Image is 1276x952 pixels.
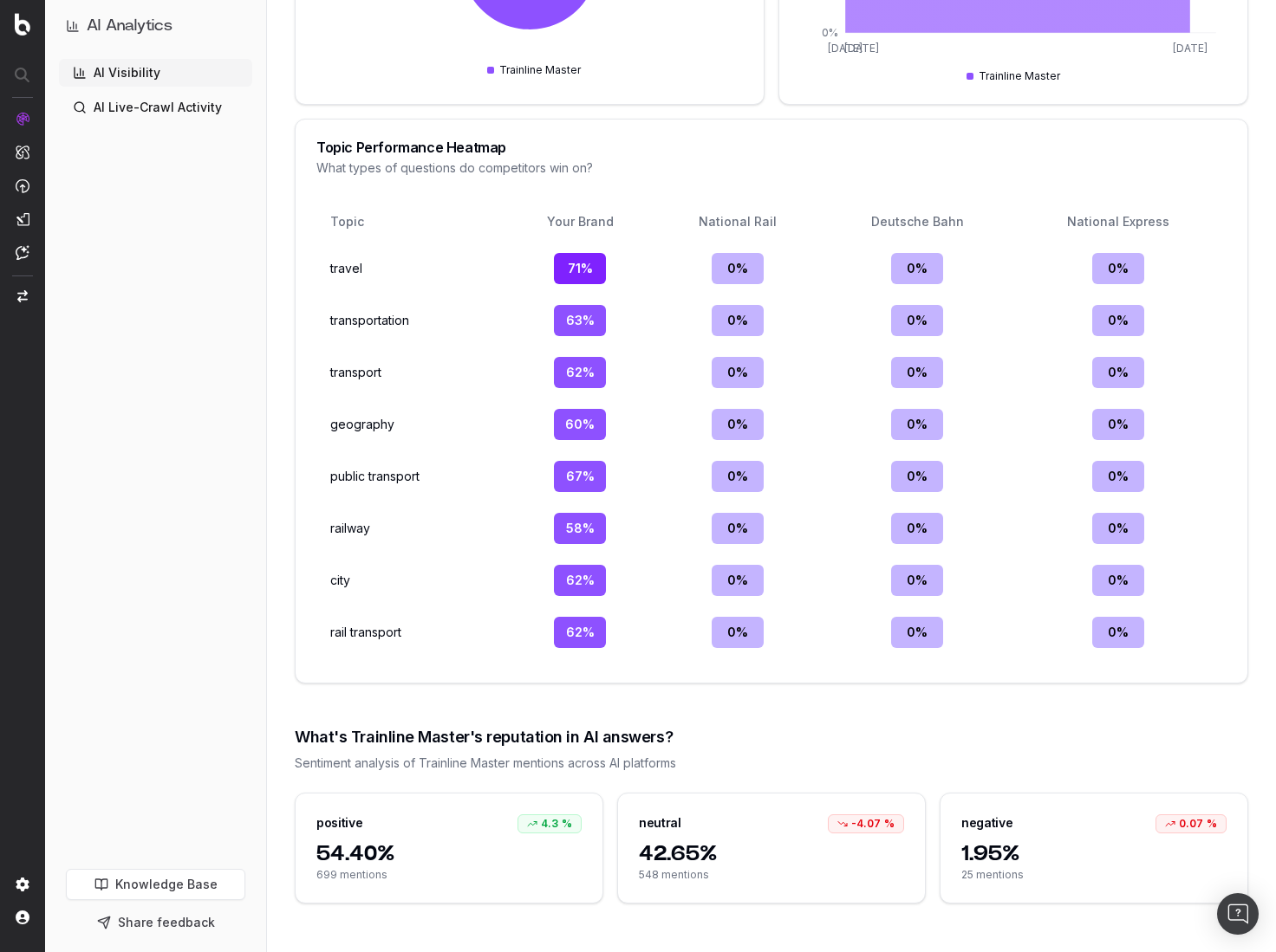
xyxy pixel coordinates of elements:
div: Topic Performance Heatmap [316,140,1227,154]
span: % [562,817,572,831]
div: 0 % [891,617,943,648]
div: 0 % [891,409,943,440]
div: Sentiment analysis of Trainline Master mentions across AI platforms [295,754,1248,772]
div: 0 % [712,357,764,388]
div: 0.07 [1156,814,1227,833]
div: 0 % [712,513,764,544]
img: Activation [16,178,29,193]
img: Analytics [16,112,29,126]
img: My account [16,910,29,924]
img: Setting [16,878,29,891]
td: travel [323,246,503,291]
tspan: [DATE] [844,42,879,55]
div: 0 % [712,461,764,492]
h1: AI Analytics [87,14,173,38]
div: 0 % [1092,305,1144,336]
div: Trainline Master [967,69,1060,83]
div: 0 % [1092,253,1144,284]
div: 71 % [554,253,606,284]
div: 62 % [554,565,606,596]
span: % [884,817,895,831]
div: 0 % [891,565,943,596]
div: What's Trainline Master's reputation in AI answers? [295,725,1248,749]
td: public transport [323,454,503,499]
span: 699 mentions [316,868,582,882]
td: transportation [323,298,503,343]
div: 0 % [712,253,764,284]
div: 0 % [1092,409,1144,440]
div: Open Intercom Messenger [1217,893,1259,935]
img: Assist [16,245,29,260]
div: 58 % [554,513,606,544]
div: What types of questions do competitors win on? [316,159,1227,177]
span: 548 mentions [639,868,904,882]
img: Switch project [17,290,28,302]
div: Trainline Master [487,63,581,77]
div: 4.3 [518,814,582,833]
div: 63 % [554,305,606,336]
div: 0 % [1092,565,1144,596]
tspan: [DATE] [828,42,863,55]
div: 62 % [554,617,606,648]
span: 42.65% [639,840,904,868]
div: 62 % [554,357,606,388]
div: -4.07 [828,814,904,833]
td: transport [323,350,503,395]
img: Studio [16,212,29,226]
div: 0 % [1092,357,1144,388]
img: Botify logo [15,13,30,36]
span: 54.40% [316,840,582,868]
td: railway [323,506,503,551]
div: Deutsche Bahn [831,213,1003,230]
span: % [1207,817,1217,831]
div: 0 % [891,461,943,492]
tspan: 0% [822,26,838,39]
span: 25 mentions [961,868,1227,882]
button: AI Analytics [66,14,245,38]
div: positive [316,814,362,832]
div: 0 % [1092,461,1144,492]
div: National Express [1024,213,1213,230]
div: 0 % [891,513,943,544]
a: AI Visibility [59,59,252,87]
a: AI Live-Crawl Activity [59,94,252,121]
div: negative [961,814,1012,832]
td: rail transport [323,610,503,655]
div: neutral [639,814,681,832]
tspan: [DATE] [1173,42,1208,55]
a: Knowledge Base [66,869,245,900]
span: 1.95% [961,840,1227,868]
div: 0 % [712,565,764,596]
div: 0 % [891,305,943,336]
div: Topic [330,213,386,230]
div: Your Brand [517,213,643,230]
div: 67 % [554,461,606,492]
div: 0 % [712,305,764,336]
div: 0 % [891,357,943,388]
div: 60 % [554,409,606,440]
img: Intelligence [16,145,29,159]
button: Share feedback [66,907,245,938]
div: 0 % [712,617,764,648]
td: city [323,558,503,603]
div: 0 % [1092,513,1144,544]
div: 0 % [891,253,943,284]
div: 0 % [1092,617,1144,648]
td: geography [323,402,503,447]
div: National Rail [664,213,811,230]
div: 0 % [712,409,764,440]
